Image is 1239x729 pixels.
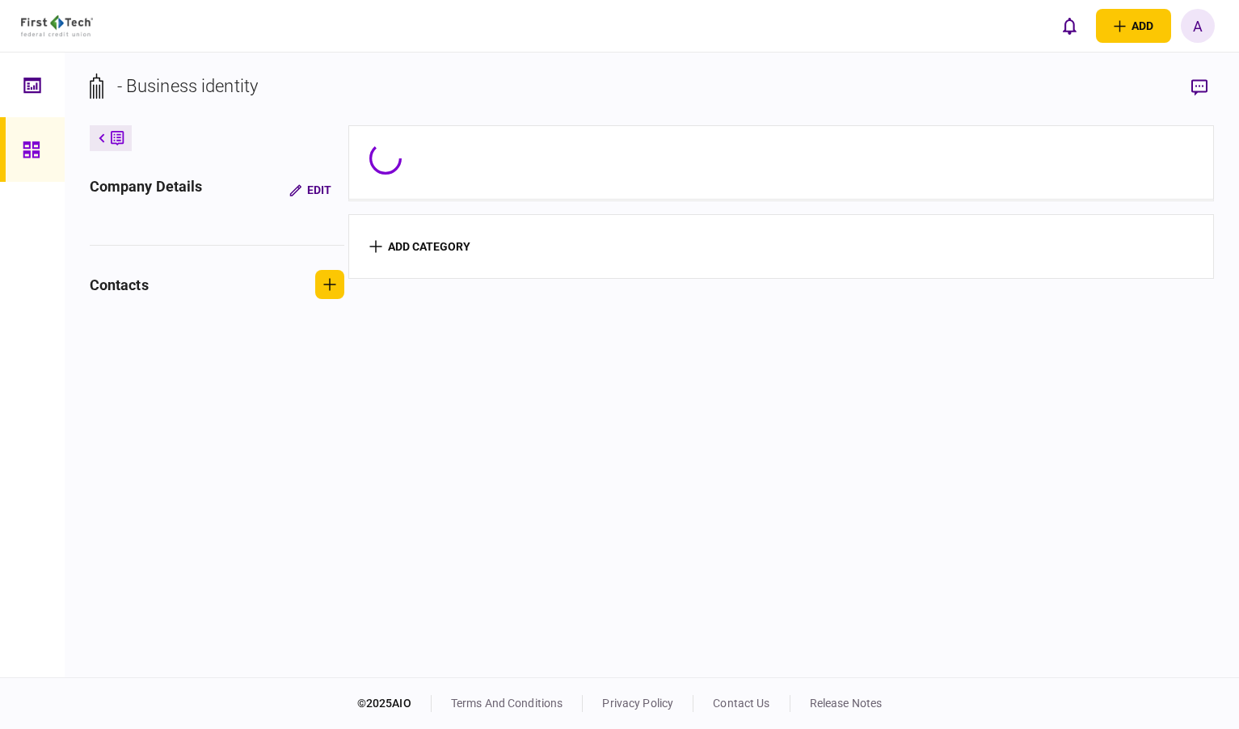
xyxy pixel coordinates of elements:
[810,697,883,710] a: release notes
[369,240,470,253] button: add category
[1052,9,1086,43] button: open notifications list
[90,175,203,204] div: company details
[276,175,344,204] button: Edit
[713,697,769,710] a: contact us
[602,697,673,710] a: privacy policy
[90,274,149,296] div: contacts
[117,73,259,99] div: - Business identity
[1096,9,1171,43] button: open adding identity options
[357,695,432,712] div: © 2025 AIO
[1181,9,1215,43] button: A
[451,697,563,710] a: terms and conditions
[21,15,93,36] img: client company logo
